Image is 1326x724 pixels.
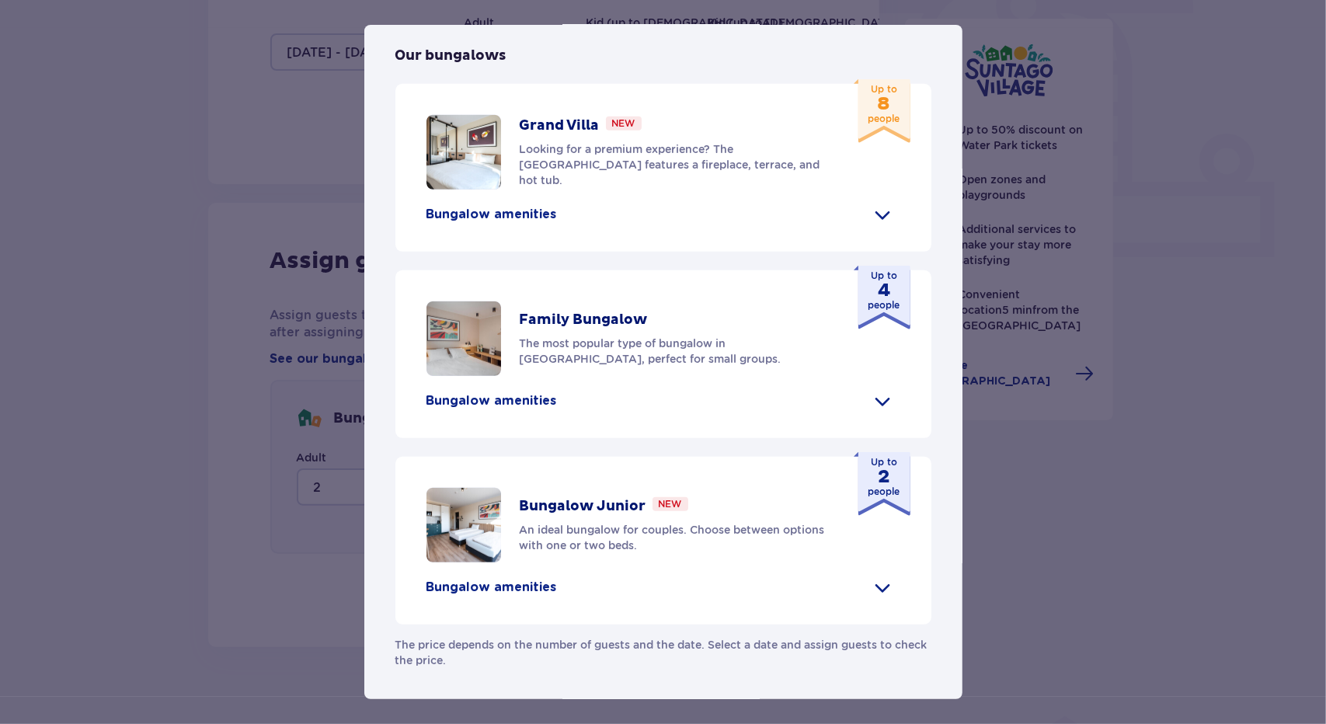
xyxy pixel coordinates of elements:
p: Looking for a premium experience? The [GEOGRAPHIC_DATA] features a fireplace, terrace, and hot tub. [520,141,828,188]
p: Up to people [868,455,900,499]
p: Up to people [868,269,900,312]
strong: 2 [868,469,900,485]
p: Bungalow Junior [520,497,646,516]
p: New [612,117,635,131]
p: The most popular type of bungalow in [GEOGRAPHIC_DATA], perfect for small groups. [520,336,828,367]
p: New [659,497,682,511]
p: Up to people [868,82,900,126]
img: overview of beds in bungalow [426,301,501,376]
p: Family Bungalow [520,311,648,329]
strong: 4 [868,283,900,298]
p: An ideal bungalow for couples. Choose between options with one or two beds. [520,522,828,553]
p: Bungalow amenities [426,392,557,409]
p: The price depends on the number of guests and the date. Select a date and assign guests to check ... [395,625,931,668]
p: Bungalow amenities [426,206,557,223]
img: overview of beds in bungalow [426,115,501,190]
p: Bungalow amenities [426,579,557,596]
img: overview of beds in bungalow [426,488,501,562]
strong: 8 [868,96,900,112]
p: Our bungalows [395,9,506,65]
p: Grand Villa [520,117,600,135]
